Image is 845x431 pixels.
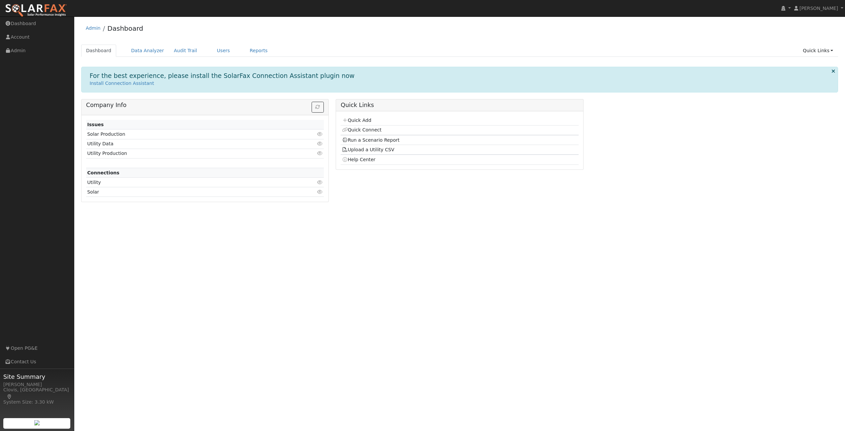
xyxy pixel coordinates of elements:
td: Solar Production [86,129,286,139]
strong: Issues [87,122,104,127]
a: Users [212,45,235,57]
a: Reports [245,45,273,57]
div: [PERSON_NAME] [3,381,71,388]
h5: Company Info [86,102,324,109]
a: Quick Links [798,45,838,57]
img: retrieve [34,420,40,425]
a: Help Center [342,157,376,162]
a: Dashboard [107,24,143,32]
i: Click to view [317,180,323,185]
h1: For the best experience, please install the SolarFax Connection Assistant plugin now [90,72,355,80]
a: Admin [86,25,101,31]
div: System Size: 3.30 kW [3,399,71,406]
i: Click to view [317,132,323,136]
a: Install Connection Assistant [90,81,154,86]
img: SolarFax [5,4,67,18]
span: [PERSON_NAME] [799,6,838,11]
a: Map [7,394,13,399]
td: Solar [86,187,286,197]
a: Upload a Utility CSV [342,147,394,152]
a: Data Analyzer [126,45,169,57]
a: Dashboard [81,45,117,57]
strong: Connections [87,170,119,175]
a: Quick Add [342,118,371,123]
span: Site Summary [3,372,71,381]
td: Utility Production [86,149,286,158]
a: Quick Connect [342,127,382,132]
td: Utility Data [86,139,286,149]
h5: Quick Links [341,102,578,109]
i: Click to view [317,190,323,194]
i: Click to view [317,151,323,156]
div: Clovis, [GEOGRAPHIC_DATA] [3,386,71,400]
a: Run a Scenario Report [342,137,400,143]
a: Audit Trail [169,45,202,57]
td: Utility [86,178,286,187]
i: Click to view [317,141,323,146]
